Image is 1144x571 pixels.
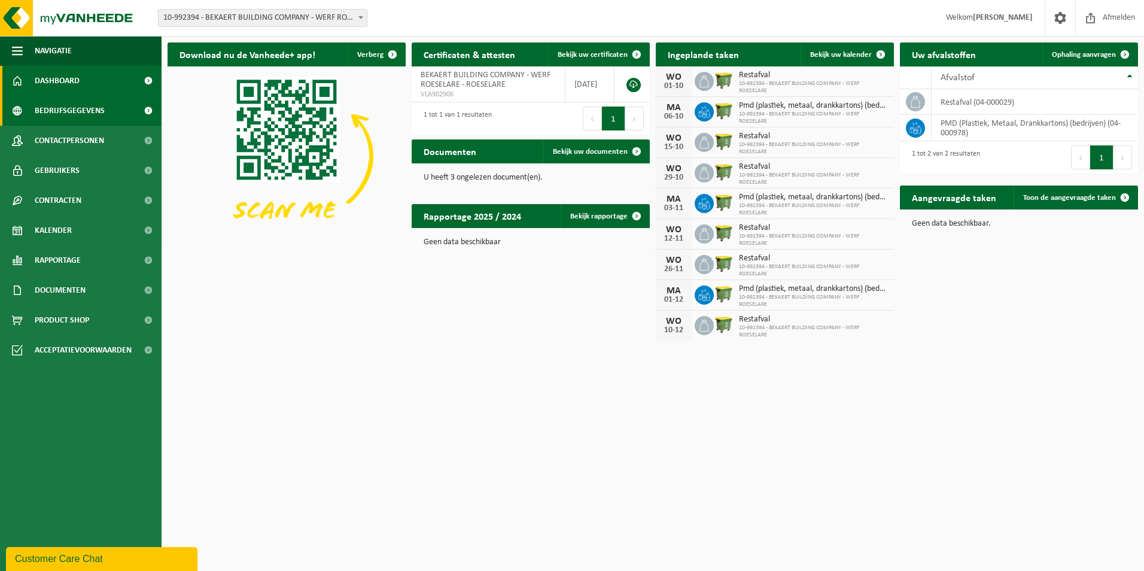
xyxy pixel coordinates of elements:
[739,132,888,141] span: Restafval
[412,42,527,66] h2: Certificaten & attesten
[1023,194,1116,202] span: Toon de aangevraagde taken
[662,286,686,296] div: MA
[912,220,1126,228] p: Geen data beschikbaar.
[421,90,556,99] span: VLA902906
[35,36,72,66] span: Navigatie
[35,305,89,335] span: Product Shop
[739,254,888,263] span: Restafval
[714,192,734,212] img: WB-1100-HPE-GN-50
[412,204,533,227] h2: Rapportage 2025 / 2024
[1090,145,1113,169] button: 1
[159,10,367,26] span: 10-992394 - BEKAERT BUILDING COMPANY - WERF ROESELARE - ROESELARE
[932,89,1138,115] td: restafval (04-000029)
[714,131,734,151] img: WB-1100-HPE-GN-50
[714,70,734,90] img: WB-1100-HPE-GN-50
[35,275,86,305] span: Documenten
[714,284,734,304] img: WB-1100-HPE-GN-50
[739,294,888,308] span: 10-992394 - BEKAERT BUILDING COMPANY - WERF ROESELARE
[739,71,888,80] span: Restafval
[662,133,686,143] div: WO
[739,315,888,324] span: Restafval
[900,186,1008,209] h2: Aangevraagde taken
[739,111,888,125] span: 10-992394 - BEKAERT BUILDING COMPANY - WERF ROESELARE
[906,144,980,171] div: 1 tot 2 van 2 resultaten
[6,545,200,571] iframe: chat widget
[739,193,888,202] span: Pmd (plastiek, metaal, drankkartons) (bedrijven)
[656,42,751,66] h2: Ingeplande taken
[739,233,888,247] span: 10-992394 - BEKAERT BUILDING COMPANY - WERF ROESELARE
[548,42,649,66] a: Bekijk uw certificaten
[662,235,686,243] div: 12-11
[739,263,888,278] span: 10-992394 - BEKAERT BUILDING COMPANY - WERF ROESELARE
[662,164,686,174] div: WO
[739,101,888,111] span: Pmd (plastiek, metaal, drankkartons) (bedrijven)
[714,223,734,243] img: WB-1100-HPE-GN-50
[714,162,734,182] img: WB-1100-HPE-GN-50
[739,324,888,339] span: 10-992394 - BEKAERT BUILDING COMPANY - WERF ROESELARE
[168,66,406,245] img: Download de VHEPlus App
[662,265,686,274] div: 26-11
[932,115,1138,141] td: PMD (Plastiek, Metaal, Drankkartons) (bedrijven) (04-000978)
[739,80,888,95] span: 10-992394 - BEKAERT BUILDING COMPANY - WERF ROESELARE
[168,42,327,66] h2: Download nu de Vanheede+ app!
[1071,145,1090,169] button: Previous
[662,82,686,90] div: 01-10
[412,139,488,163] h2: Documenten
[941,73,975,83] span: Afvalstof
[662,103,686,113] div: MA
[421,71,550,89] span: BEKAERT BUILDING COMPANY - WERF ROESELARE - ROESELARE
[739,284,888,294] span: Pmd (plastiek, metaal, drankkartons) (bedrijven)
[662,326,686,335] div: 10-12
[35,156,80,186] span: Gebruikers
[424,174,638,182] p: U heeft 3 ongelezen document(en).
[35,215,72,245] span: Kalender
[35,186,81,215] span: Contracten
[583,107,602,130] button: Previous
[35,335,132,365] span: Acceptatievoorwaarden
[662,72,686,82] div: WO
[565,66,614,102] td: [DATE]
[900,42,988,66] h2: Uw afvalstoffen
[1042,42,1137,66] a: Ophaling aanvragen
[810,51,872,59] span: Bekijk uw kalender
[35,126,104,156] span: Contactpersonen
[35,66,80,96] span: Dashboard
[973,13,1033,22] strong: [PERSON_NAME]
[543,139,649,163] a: Bekijk uw documenten
[662,143,686,151] div: 15-10
[662,204,686,212] div: 03-11
[357,51,384,59] span: Verberg
[558,51,628,59] span: Bekijk uw certificaten
[662,296,686,304] div: 01-12
[801,42,893,66] a: Bekijk uw kalender
[662,195,686,204] div: MA
[662,317,686,326] div: WO
[35,245,81,275] span: Rapportage
[1113,145,1132,169] button: Next
[739,202,888,217] span: 10-992394 - BEKAERT BUILDING COMPANY - WERF ROESELARE
[418,105,492,132] div: 1 tot 1 van 1 resultaten
[1052,51,1116,59] span: Ophaling aanvragen
[739,162,888,172] span: Restafval
[553,148,628,156] span: Bekijk uw documenten
[714,101,734,121] img: WB-1100-HPE-GN-50
[662,225,686,235] div: WO
[662,174,686,182] div: 29-10
[662,113,686,121] div: 06-10
[739,223,888,233] span: Restafval
[424,238,638,247] p: Geen data beschikbaar
[35,96,105,126] span: Bedrijfsgegevens
[1014,186,1137,209] a: Toon de aangevraagde taken
[714,314,734,335] img: WB-1100-HPE-GN-50
[739,172,888,186] span: 10-992394 - BEKAERT BUILDING COMPANY - WERF ROESELARE
[739,141,888,156] span: 10-992394 - BEKAERT BUILDING COMPANY - WERF ROESELARE
[158,9,367,27] span: 10-992394 - BEKAERT BUILDING COMPANY - WERF ROESELARE - ROESELARE
[625,107,644,130] button: Next
[561,204,649,228] a: Bekijk rapportage
[348,42,404,66] button: Verberg
[714,253,734,274] img: WB-1100-HPE-GN-50
[602,107,625,130] button: 1
[662,256,686,265] div: WO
